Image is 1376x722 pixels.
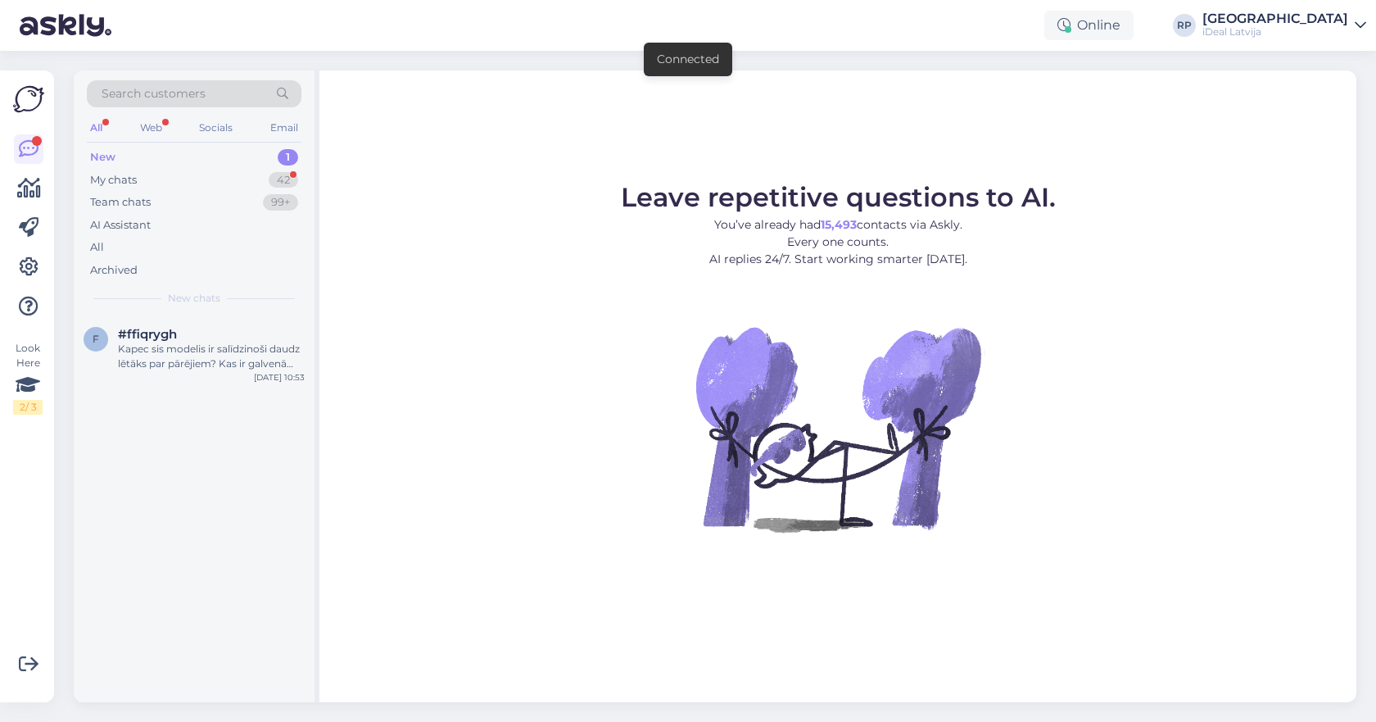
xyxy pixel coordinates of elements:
[196,117,236,138] div: Socials
[13,84,44,115] img: Askly Logo
[1173,14,1196,37] div: RP
[278,149,298,166] div: 1
[90,262,138,279] div: Archived
[690,281,985,576] img: No Chat active
[1044,11,1134,40] div: Online
[168,291,220,306] span: New chats
[118,342,305,371] div: Kapec sis modelis ir salīdzinoši daudz lētāks par pārējiem? Kas ir galvenā atšķirība?
[1202,12,1366,39] a: [GEOGRAPHIC_DATA]iDeal Latvija
[13,341,43,415] div: Look Here
[90,172,137,188] div: My chats
[657,51,719,68] div: Connected
[269,172,298,188] div: 42
[90,194,151,211] div: Team chats
[118,327,177,342] span: #ffiqrygh
[90,217,151,234] div: AI Assistant
[621,181,1056,213] span: Leave repetitive questions to AI.
[1202,25,1348,39] div: iDeal Latvija
[13,400,43,415] div: 2 / 3
[1202,12,1348,25] div: [GEOGRAPHIC_DATA]
[267,117,301,138] div: Email
[87,117,106,138] div: All
[821,217,857,232] b: 15,493
[263,194,298,211] div: 99+
[90,239,104,256] div: All
[621,216,1056,268] p: You’ve already had contacts via Askly. Every one counts. AI replies 24/7. Start working smarter [...
[90,149,115,166] div: New
[254,371,305,384] div: [DATE] 10:53
[137,117,165,138] div: Web
[102,85,206,102] span: Search customers
[93,333,99,345] span: f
